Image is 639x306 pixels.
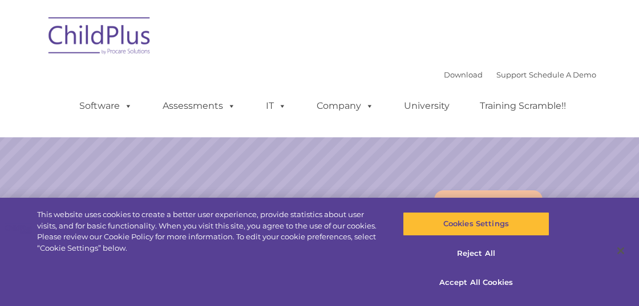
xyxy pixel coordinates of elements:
[403,242,550,266] button: Reject All
[403,212,550,236] button: Cookies Settings
[444,70,596,79] font: |
[151,95,247,117] a: Assessments
[496,70,527,79] a: Support
[305,95,385,117] a: Company
[403,271,550,295] button: Accept All Cookies
[529,70,596,79] a: Schedule A Demo
[43,9,157,66] img: ChildPlus by Procare Solutions
[254,95,298,117] a: IT
[68,95,144,117] a: Software
[468,95,577,117] a: Training Scramble!!
[434,190,543,219] a: Learn More
[393,95,461,117] a: University
[608,238,633,263] button: Close
[37,209,383,254] div: This website uses cookies to create a better user experience, provide statistics about user visit...
[444,70,483,79] a: Download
